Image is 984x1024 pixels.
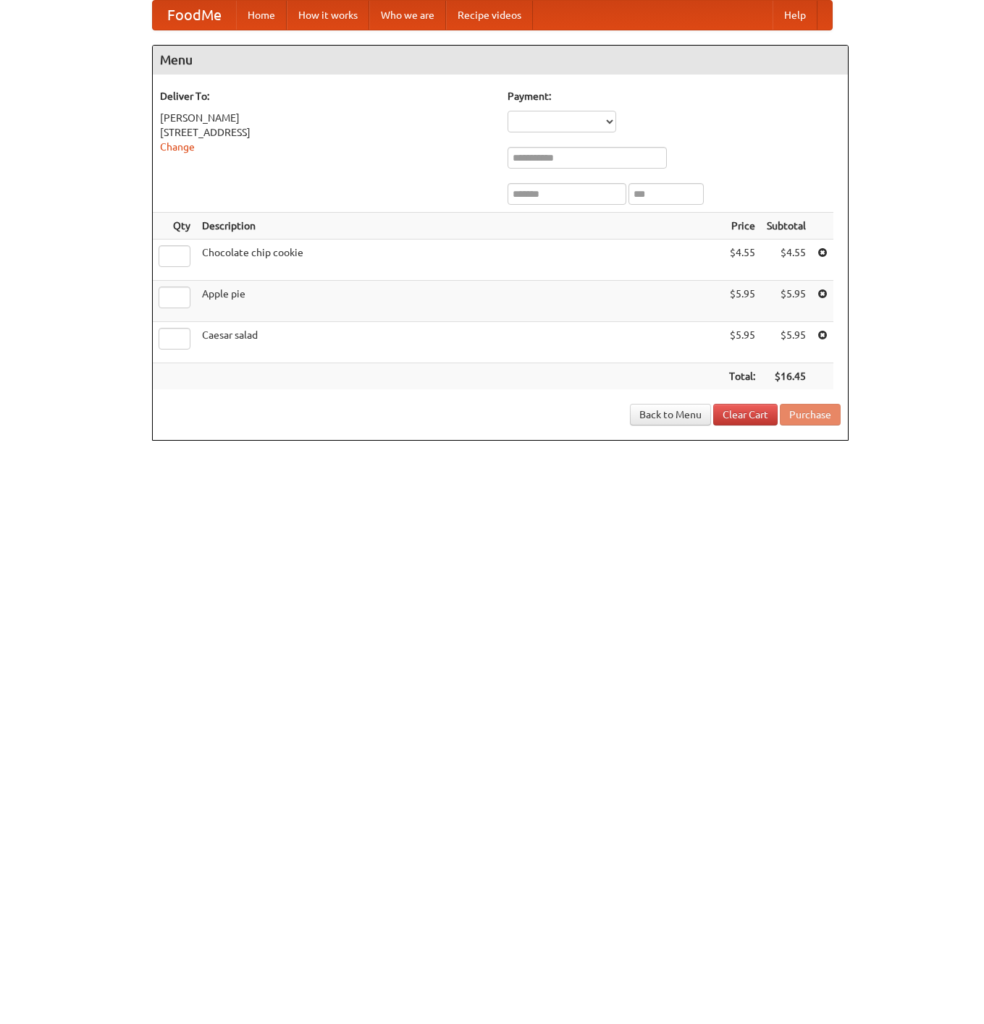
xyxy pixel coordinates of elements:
[446,1,533,30] a: Recipe videos
[723,363,761,390] th: Total:
[196,281,723,322] td: Apple pie
[196,213,723,240] th: Description
[153,46,848,75] h4: Menu
[508,89,841,103] h5: Payment:
[196,240,723,281] td: Chocolate chip cookie
[761,322,812,363] td: $5.95
[153,1,236,30] a: FoodMe
[713,404,778,426] a: Clear Cart
[160,89,493,103] h5: Deliver To:
[761,213,812,240] th: Subtotal
[196,322,723,363] td: Caesar salad
[773,1,817,30] a: Help
[236,1,287,30] a: Home
[723,240,761,281] td: $4.55
[630,404,711,426] a: Back to Menu
[723,281,761,322] td: $5.95
[723,322,761,363] td: $5.95
[160,141,195,153] a: Change
[723,213,761,240] th: Price
[780,404,841,426] button: Purchase
[761,363,812,390] th: $16.45
[761,240,812,281] td: $4.55
[160,111,493,125] div: [PERSON_NAME]
[761,281,812,322] td: $5.95
[369,1,446,30] a: Who we are
[153,213,196,240] th: Qty
[160,125,493,140] div: [STREET_ADDRESS]
[287,1,369,30] a: How it works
